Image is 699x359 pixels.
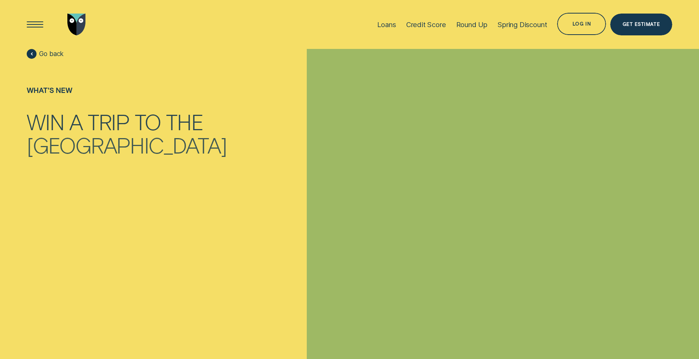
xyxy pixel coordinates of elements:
[24,14,46,35] button: Open Menu
[498,20,547,29] div: Spring Discount
[27,49,64,59] a: Go back
[27,134,226,156] div: [GEOGRAPHIC_DATA]
[27,86,226,95] div: What's new
[27,109,226,153] h1: Win a trip to the Maldives
[406,20,446,29] div: Credit Score
[456,20,488,29] div: Round Up
[88,111,129,133] div: trip
[166,111,203,133] div: the
[610,14,672,35] a: Get Estimate
[27,111,64,133] div: Win
[67,14,86,35] img: Wisr
[377,20,396,29] div: Loans
[69,111,82,133] div: a
[135,111,161,133] div: to
[39,50,64,58] span: Go back
[557,13,606,35] button: Log in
